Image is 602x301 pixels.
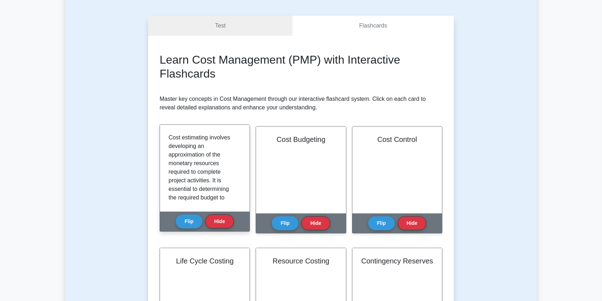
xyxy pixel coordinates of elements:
button: Hide [398,216,426,230]
h2: Cost Control [361,135,433,144]
h2: Learn Cost Management (PMP) with Interactive Flashcards [160,53,442,80]
button: Flip [176,214,202,228]
h2: Life Cycle Costing [169,257,241,265]
a: Flashcards [292,16,454,36]
button: Hide [205,214,234,228]
h2: Contingency Reserves [361,257,433,265]
h2: Cost Budgeting [265,135,337,144]
button: Flip [272,216,299,230]
a: Test [148,16,292,36]
h2: Resource Costing [265,257,337,265]
button: Hide [301,216,330,230]
button: Flip [368,216,395,230]
p: Master key concepts in Cost Management through our interactive flashcard system. Click on each ca... [160,95,442,112]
